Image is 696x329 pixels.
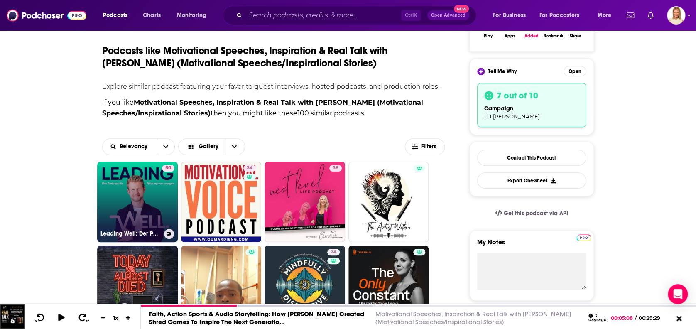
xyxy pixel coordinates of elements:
span: Relevancy [120,144,150,150]
button: Choose View [178,138,245,155]
a: Faith, Action Sports & Audio Storytelling: How [PERSON_NAME] Created Shred Games To Inspire The N... [149,310,364,326]
span: Gallery [199,144,218,150]
h1: Podcasts like Motivational Speeches, Inspiration & Real Talk with [PERSON_NAME] (Motivational Spe... [102,44,445,69]
a: Get this podcast via API [488,203,575,223]
a: 24 [327,249,340,255]
button: Open AdvancedNew [427,10,469,20]
div: Play [484,34,493,39]
a: Motivational Speeches, Inspiration & Real Talk with [PERSON_NAME] (Motivational Speeches/Inspirat... [375,310,571,326]
img: Podchaser Pro [576,234,591,241]
div: Search podcasts, credits, & more... [230,6,484,25]
span: / [635,315,637,321]
a: 50Leading Well: Der Podcast für Führung von [DATE] [97,162,178,242]
span: Tell Me Why [488,68,517,75]
span: 24 [331,248,336,256]
a: Pro website [576,233,591,241]
span: 00:05:08 [611,315,635,321]
div: 1 x [109,314,123,321]
label: My Notes [477,238,586,253]
span: More [597,10,611,21]
button: Open [564,66,586,76]
input: Search podcasts, credits, & more... [245,9,401,22]
a: 34 [243,165,256,172]
a: 50 [162,165,174,172]
h3: Leading Well: Der Podcast für Führung von [DATE] [100,230,161,237]
a: Show notifications dropdown [623,8,637,22]
button: Export One-Sheet [477,172,586,189]
span: 30 [86,320,89,323]
a: Contact This Podcast [477,150,586,166]
span: DJ [PERSON_NAME] [484,113,540,120]
button: open menu [171,9,217,22]
span: 36 [333,164,338,172]
span: Monitoring [177,10,206,21]
a: 34 [181,162,262,242]
span: Open Advanced [431,13,466,17]
a: 36 [265,162,345,242]
p: If you like then you might like these 100 similar podcasts ! [102,97,445,118]
button: open menu [534,9,591,22]
button: Filters [405,138,445,155]
img: User Profile [667,6,685,25]
span: Charts [143,10,161,21]
a: Show notifications dropdown [644,8,657,22]
div: Added [524,34,539,39]
div: Apps [505,34,515,39]
button: 30 [75,313,91,323]
span: Podcasts [103,10,127,21]
span: For Podcasters [539,10,579,21]
img: Podchaser - Follow, Share and Rate Podcasts [7,7,86,23]
button: open menu [157,139,174,155]
span: Filters [421,144,438,150]
h3: 7 out of 10 [497,90,538,101]
h2: Choose View [178,138,254,155]
span: 00:29:29 [637,315,669,321]
span: 50 [165,164,171,172]
div: Bookmark [544,34,563,39]
button: open menu [487,9,536,22]
h2: Choose List sort [102,138,175,155]
div: Share [569,34,581,39]
button: open menu [97,9,138,22]
a: Charts [137,9,166,22]
button: Show profile menu [667,6,685,25]
button: open menu [103,144,157,150]
button: 10 [32,313,48,323]
span: Ctrl K [401,10,421,21]
a: 24 [265,246,345,326]
span: 10 [34,320,37,323]
span: New [454,5,469,13]
a: 36 [329,165,342,172]
div: 3 days ago [588,314,606,322]
span: campaign [484,105,513,112]
strong: Motivational Speeches, Inspiration & Real Talk with [PERSON_NAME] (Motivational Speeches/Inspirat... [102,98,423,117]
button: open menu [591,9,622,22]
p: Explore similar podcast featuring your favorite guest interviews, hosted podcasts, and production... [102,83,445,91]
div: Open Intercom Messenger [668,284,688,304]
span: Get this podcast via API [504,210,568,217]
span: For Business [493,10,526,21]
span: 34 [247,164,252,172]
span: Logged in as leannebush [667,6,685,25]
img: tell me why sparkle [478,69,483,74]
